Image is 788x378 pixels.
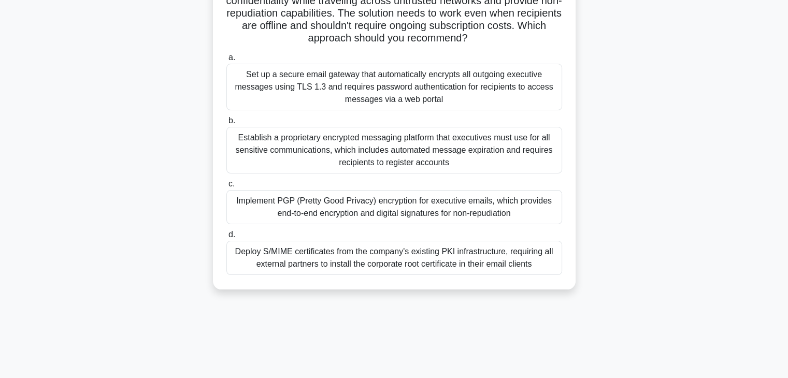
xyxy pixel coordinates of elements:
span: c. [228,179,235,188]
span: a. [228,53,235,62]
div: Establish a proprietary encrypted messaging platform that executives must use for all sensitive c... [226,127,562,173]
div: Implement PGP (Pretty Good Privacy) encryption for executive emails, which provides end-to-end en... [226,190,562,224]
div: Deploy S/MIME certificates from the company's existing PKI infrastructure, requiring all external... [226,241,562,275]
div: Set up a secure email gateway that automatically encrypts all outgoing executive messages using T... [226,64,562,110]
span: b. [228,116,235,125]
span: d. [228,230,235,239]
